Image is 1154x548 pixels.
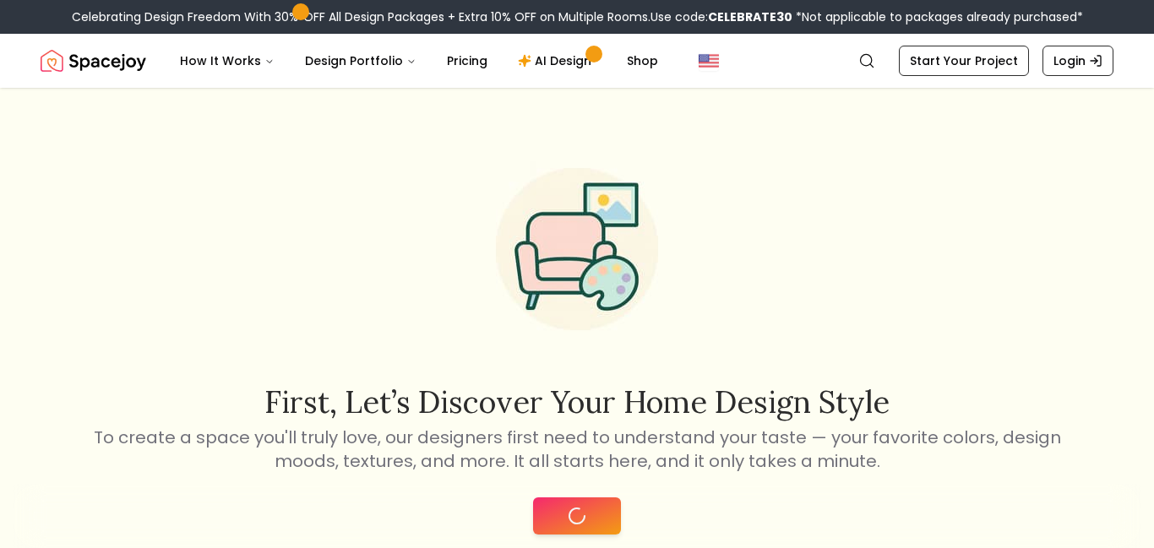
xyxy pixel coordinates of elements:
[899,46,1029,76] a: Start Your Project
[166,44,288,78] button: How It Works
[792,8,1083,25] span: *Not applicable to packages already purchased*
[90,426,1064,473] p: To create a space you'll truly love, our designers first need to understand your taste — your fav...
[708,8,792,25] b: CELEBRATE30
[72,8,1083,25] div: Celebrating Design Freedom With 30% OFF All Design Packages + Extra 10% OFF on Multiple Rooms.
[504,44,610,78] a: AI Design
[469,141,685,357] img: Start Style Quiz Illustration
[1042,46,1113,76] a: Login
[613,44,672,78] a: Shop
[166,44,672,78] nav: Main
[41,44,146,78] a: Spacejoy
[650,8,792,25] span: Use code:
[433,44,501,78] a: Pricing
[41,34,1113,88] nav: Global
[41,44,146,78] img: Spacejoy Logo
[291,44,430,78] button: Design Portfolio
[699,51,719,71] img: United States
[90,385,1064,419] h2: First, let’s discover your home design style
